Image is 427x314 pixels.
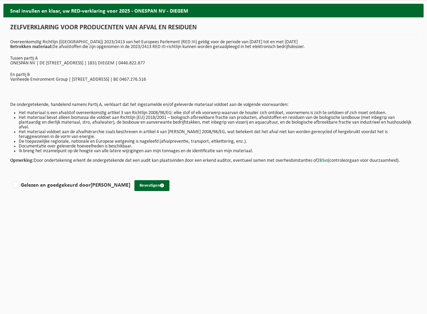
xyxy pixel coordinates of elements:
p: Tussen partij A [10,56,417,61]
li: Het materiaal bevat alleen biomassa die voldoet aan Richtlijn (EU) 2018/2001 – biologisch afbreek... [19,115,417,130]
li: Het materiaal is een afvalstof overeenkomstig artikel 3 van Richtlijn 2008/98/EG: elke stof of el... [19,111,417,115]
p: De ondergetekende, handelend namens Partij A, verklaart dat het ingezamelde en/of geleverde mater... [10,103,417,107]
button: Bevestigen [134,180,169,191]
strong: Opmerking: [10,158,34,163]
p: Door ondertekening erkent de ondergetekende dat een audit kan plaatsvinden door een erkend audito... [10,154,417,163]
strong: Betrokken materiaal: [10,44,52,49]
p: Vanheede Environment Group | [STREET_ADDRESS] | BE 0467.276.516 [10,77,417,82]
h1: ZELFVERKLARING VOOR PRODUCENTEN VAN AFVAL EN RESIDUEN [10,24,417,35]
p: En partij B [10,73,417,77]
li: De toepasselijke regionale, nationale en Europese wetgeving is nageleefd (afvalpreventie, transpo... [19,139,417,144]
label: Gelezen en goedgekeurd door [11,180,130,190]
li: Het materiaal voldoet aan de afvalhiërarchie zoals beschreven in artikel 4 van [PERSON_NAME] 2008... [19,130,417,139]
li: Documentatie over geleverde hoeveelheden is beschikbaar. [19,144,417,149]
strong: [PERSON_NAME] [91,183,130,188]
p: ONESPAN NV | DE [STREET_ADDRESS] | 1831 DIEGEM | 0446.822.877 [10,61,417,66]
p: Overeenkomstig Richtlijn ([GEOGRAPHIC_DATA]) 2023/2413 van het Europees Parlement (RED III) geldi... [10,40,417,49]
li: Ik breng het inzamelpunt op de hoogte van alle latere wijzigingen aan mijn tonnages en de identif... [19,149,417,154]
a: 2BSvs [317,158,328,163]
h2: Snel invullen en klaar, uw RED-verklaring voor 2025 - ONESPAN NV - DIEGEM [3,4,424,17]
